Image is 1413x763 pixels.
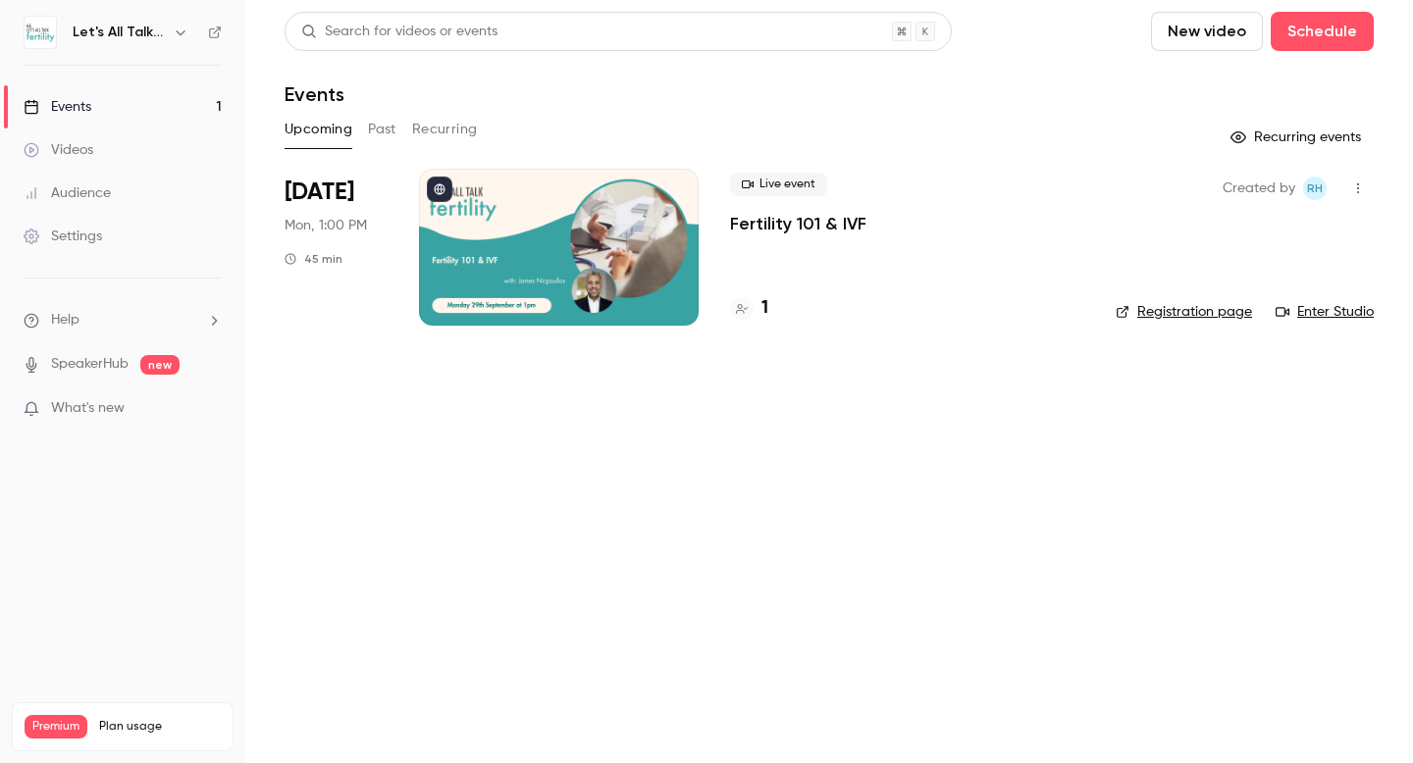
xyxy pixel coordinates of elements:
button: Past [368,114,396,145]
div: Videos [24,140,93,160]
a: SpeakerHub [51,354,129,375]
div: Sep 29 Mon, 1:00 PM (Europe/London) [285,169,388,326]
span: RH [1307,177,1323,200]
span: Help [51,310,79,331]
div: Audience [24,183,111,203]
h4: 1 [761,295,768,322]
h1: Events [285,82,344,106]
li: help-dropdown-opener [24,310,222,331]
span: What's new [51,398,125,419]
span: Created by [1223,177,1295,200]
button: Upcoming [285,114,352,145]
div: Search for videos or events [301,22,497,42]
span: Robyn Harris [1303,177,1327,200]
span: new [140,355,180,375]
button: Recurring events [1222,122,1374,153]
a: Registration page [1116,302,1252,322]
button: New video [1151,12,1263,51]
div: 45 min [285,251,342,267]
a: Fertility 101 & IVF [730,212,866,235]
span: Plan usage [99,719,221,735]
div: Settings [24,227,102,246]
a: Enter Studio [1276,302,1374,322]
button: Recurring [412,114,478,145]
iframe: Noticeable Trigger [198,400,222,418]
a: 1 [730,295,768,322]
div: Events [24,97,91,117]
span: Premium [25,715,87,738]
button: Schedule [1271,12,1374,51]
span: [DATE] [285,177,354,208]
span: Live event [730,173,827,196]
img: Let's All Talk Fertility Live [25,17,56,48]
h6: Let's All Talk Fertility Live [73,23,165,42]
span: Mon, 1:00 PM [285,216,367,235]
